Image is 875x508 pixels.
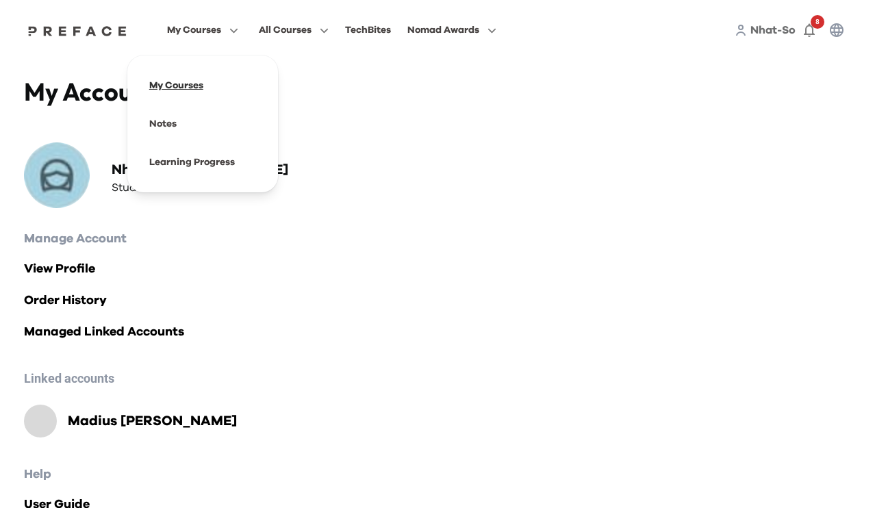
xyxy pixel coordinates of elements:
[403,21,500,39] button: Nomad Awards
[24,291,851,310] a: Order History
[750,22,796,38] a: Nhat-So
[24,465,851,484] h2: Help
[24,142,90,208] img: Profile Picture
[163,21,242,39] button: My Courses
[112,179,288,196] h3: Student ID: 11203
[407,22,479,38] span: Nomad Awards
[24,229,851,249] h2: Manage Account
[811,15,824,29] span: 8
[68,411,237,431] h2: Madius [PERSON_NAME]
[57,411,237,431] a: Madius [PERSON_NAME]
[24,369,851,388] h6: Linked accounts
[24,77,437,107] h4: My Account
[24,322,851,342] a: Managed Linked Accounts
[149,81,203,90] a: My Courses
[345,22,391,38] div: TechBites
[796,16,823,44] button: 8
[259,22,312,38] span: All Courses
[149,119,177,129] a: Notes
[24,259,851,279] a: View Profile
[112,160,288,179] h2: Nhat-So [PERSON_NAME]
[750,25,796,36] span: Nhat-So
[167,22,221,38] span: My Courses
[149,157,235,167] a: Learning Progress
[25,25,130,36] img: Preface Logo
[255,21,333,39] button: All Courses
